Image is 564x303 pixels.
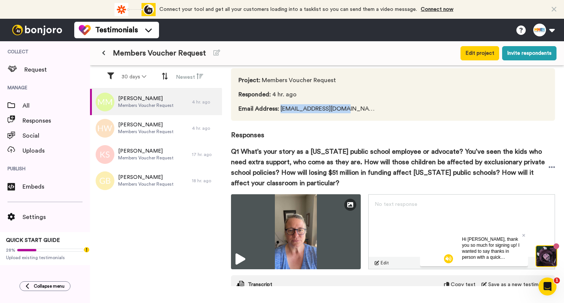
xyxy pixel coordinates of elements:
[118,121,174,129] span: [PERSON_NAME]
[460,46,499,60] button: Edit project
[113,48,206,58] span: Members Voucher Request
[22,146,90,155] span: Uploads
[42,6,99,54] span: Hi [PERSON_NAME], thank you so much for signing up! I wanted to say thanks in person with a quick...
[238,104,375,113] span: [EMAIL_ADDRESS][DOMAIN_NAME]
[90,89,222,115] a: [PERSON_NAME]Members Voucher Request4 hr. ago
[24,24,33,33] img: mute-white.svg
[79,24,91,36] img: tm-color.svg
[238,106,279,112] span: Email Address :
[83,246,90,253] div: Tooltip anchor
[9,25,65,35] img: bj-logo-header-white.svg
[118,174,174,181] span: [PERSON_NAME]
[118,129,174,135] span: Members Voucher Request
[22,131,90,140] span: Social
[238,76,375,85] span: Members Voucher Request
[502,46,556,60] button: Invite respondents
[231,121,555,140] span: Responses
[114,3,156,16] div: animation
[1,1,21,22] img: c638375f-eacb-431c-9714-bd8d08f708a7-1584310529.jpg
[231,146,549,188] span: Q1 What’s your story as a [US_STATE] public school employee or advocate? You’ve seen the kids who...
[118,147,174,155] span: [PERSON_NAME]
[96,93,114,111] img: mm.png
[118,181,174,187] span: Members Voucher Request
[192,178,218,184] div: 18 hr. ago
[22,101,90,110] span: All
[117,70,151,84] button: 30 days
[90,141,222,168] a: [PERSON_NAME]Members Voucher Request17 hr. ago
[231,194,361,269] img: c56a47a6-9683-4ae0-860c-c9ac92014ba3-thumbnail_full-1756222375.jpg
[118,102,174,108] span: Members Voucher Request
[24,65,90,74] span: Request
[22,182,90,191] span: Embeds
[488,281,549,288] span: Save as a new testimonial
[192,99,218,105] div: 4 hr. ago
[238,77,260,83] span: Project :
[451,281,475,288] span: Copy text
[192,151,218,157] div: 17 hr. ago
[34,283,64,289] span: Collapse menu
[238,91,271,97] span: Responded :
[6,247,15,253] span: 28%
[90,115,222,141] a: [PERSON_NAME]Members Voucher Request4 hr. ago
[237,281,244,288] img: transcript.svg
[96,145,114,164] img: ks.png
[192,125,218,131] div: 4 hr. ago
[22,116,90,125] span: Responses
[159,7,417,12] span: Connect your tool and get all your customers loading into a tasklist so you can send them a video...
[381,260,389,266] span: Edit
[6,238,60,243] span: QUICK START GUIDE
[22,213,90,222] span: Settings
[248,281,272,288] span: Transcript
[538,277,556,295] iframe: Intercom live chat
[118,95,174,102] span: [PERSON_NAME]
[171,70,208,84] button: Newest
[238,90,375,99] span: 4 hr. ago
[96,171,114,190] img: gb.png
[554,277,560,283] span: 1
[421,7,453,12] a: Connect now
[95,25,138,35] span: Testimonials
[96,119,114,138] img: hw.png
[375,202,417,207] span: No text response
[90,168,222,194] a: [PERSON_NAME]Members Voucher Request18 hr. ago
[19,281,70,291] button: Collapse menu
[118,155,174,161] span: Members Voucher Request
[6,255,84,261] span: Upload existing testimonials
